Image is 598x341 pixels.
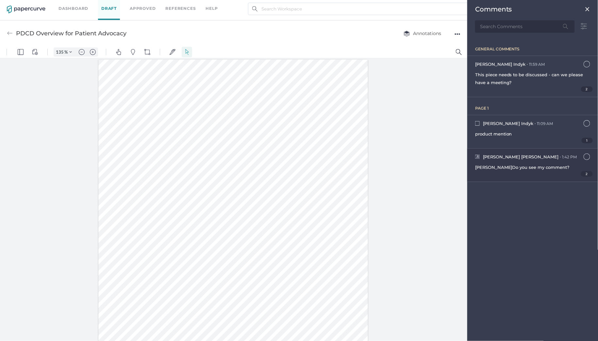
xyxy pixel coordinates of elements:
[475,20,575,33] input: Search Comments
[15,1,26,11] button: Panel
[475,46,598,51] div: general comments
[142,1,153,11] button: Shapes
[32,3,38,9] img: default-viewcontrols.svg
[206,5,218,12] div: help
[76,1,87,10] button: Zoom out
[58,5,88,12] a: Dashboard
[90,3,96,9] img: default-plus.svg
[79,3,85,9] img: default-minus.svg
[116,3,122,9] img: default-pan.svg
[184,3,190,9] img: default-select.svg
[65,1,76,10] button: Zoom Controls
[578,20,590,33] img: sort-filter-icon.84b2c6ed.svg
[483,154,559,159] span: [PERSON_NAME] [PERSON_NAME]
[252,6,257,11] img: search.bf03fe8b.svg
[475,62,526,67] span: [PERSON_NAME] Indyk
[130,3,136,9] img: default-pin.svg
[182,1,192,11] button: Select
[584,120,590,127] img: icn-comment-not-resolved.7e303350.svg
[512,165,570,170] span: Do you see my comment?
[582,138,593,143] span: 1
[483,121,534,126] span: [PERSON_NAME] Indyk
[64,3,68,9] span: %
[475,121,480,126] img: rectangle-comments.a81c3ef6.svg
[585,7,590,12] img: close.2bdd4758.png
[397,27,448,40] button: Annotations
[144,3,150,9] img: shapes-icon.svg
[535,123,536,124] div: ●
[475,5,512,13] div: Comments
[456,3,462,9] img: default-magnifying-glass.svg
[562,154,577,159] div: 1:42 PM
[30,1,40,11] button: View Controls
[54,3,64,9] input: Set zoom
[16,27,126,40] div: PDCD Overview for Patient Advocacy
[167,1,178,11] button: Signatures
[581,171,593,177] span: 2
[130,5,156,12] a: Approved
[584,153,590,160] img: icn-comment-not-resolved.7e303350.svg
[166,5,196,12] a: References
[88,1,98,10] button: Zoom in
[529,62,545,67] div: 11:59 AM
[584,61,590,67] img: icn-comment-not-resolved.7e303350.svg
[581,86,593,92] span: 2
[404,30,410,37] img: annotation-layers.cc6d0e6b.svg
[128,1,138,11] button: Pins
[527,63,528,65] div: ●
[404,30,441,36] span: Annotations
[475,165,512,170] span: [PERSON_NAME]
[475,154,480,159] img: highlight-comments.5903fe12.svg
[113,1,124,11] button: Pan
[475,131,512,136] span: product mention
[537,121,553,126] div: 11:09 AM
[248,3,469,15] input: Search Workspace
[454,1,464,11] button: Search
[69,5,72,7] img: chevron.svg
[170,3,175,9] img: default-sign.svg
[475,72,583,85] span: This piece needs to be discussed - can we please have a meeting?
[475,106,598,111] div: page 1
[7,30,13,36] img: back-arrow-grey.72011ae3.svg
[560,156,561,158] div: ●
[7,6,45,13] img: papercurve-logo-colour.7244d18c.svg
[455,29,460,39] div: ●●●
[18,3,24,9] img: default-leftsidepanel.svg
